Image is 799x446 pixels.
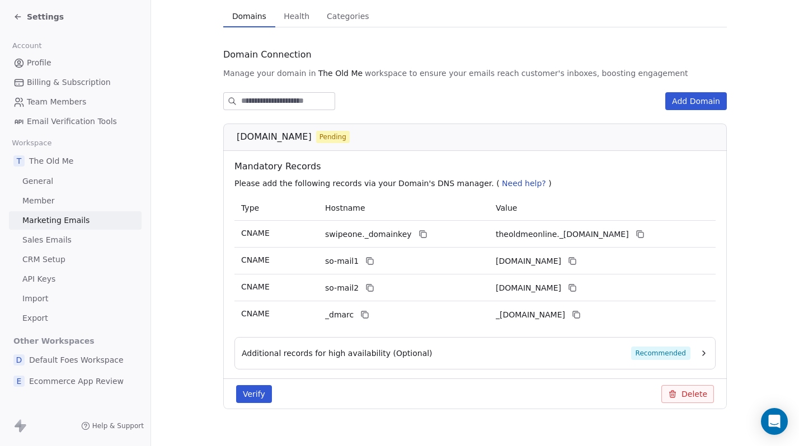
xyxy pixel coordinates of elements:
[325,203,365,212] span: Hostname
[325,255,359,267] span: so-mail1
[279,8,314,24] span: Health
[241,202,312,214] p: Type
[27,96,86,108] span: Team Members
[237,130,312,144] span: [DOMAIN_NAME]
[9,93,142,111] a: Team Members
[236,385,272,403] button: Verify
[223,68,316,79] span: Manage your domain in
[22,215,90,226] span: Marketing Emails
[13,376,25,387] span: E
[29,376,124,387] span: Ecommerce App Review
[661,385,714,403] button: Delete
[9,250,142,269] a: CRM Setup
[27,57,51,69] span: Profile
[22,195,55,207] span: Member
[318,68,363,79] span: The Old Me
[325,229,412,240] span: swipeone._domainkey
[22,175,53,187] span: General
[22,293,48,305] span: Import
[9,231,142,249] a: Sales Emails
[319,132,346,142] span: Pending
[9,112,142,131] a: Email Verification Tools
[242,347,708,360] button: Additional records for high availability (Optional)Recommended
[631,347,690,360] span: Recommended
[761,408,788,435] div: Open Intercom Messenger
[496,229,629,240] span: theoldmeonline._domainkey.swipeone.email
[9,290,142,308] a: Import
[9,309,142,328] a: Export
[241,309,270,318] span: CNAME
[27,77,111,88] span: Billing & Subscription
[241,229,270,238] span: CNAME
[9,73,142,92] a: Billing & Subscription
[665,92,727,110] button: Add Domain
[234,178,720,189] p: Please add the following records via your Domain's DNS manager. ( )
[325,309,354,321] span: _dmarc
[496,255,561,267] span: theoldmeonline1.swipeone.email
[9,192,142,210] a: Member
[502,179,546,188] span: Need help?
[22,234,72,246] span: Sales Emails
[9,172,142,191] a: General
[13,155,25,167] span: T
[325,282,359,294] span: so-mail2
[521,68,688,79] span: customer's inboxes, boosting engagement
[228,8,271,24] span: Domains
[322,8,373,24] span: Categories
[22,273,55,285] span: API Keys
[22,312,48,324] span: Export
[496,282,561,294] span: theoldmeonline2.swipeone.email
[27,116,117,127] span: Email Verification Tools
[9,54,142,72] a: Profile
[9,211,142,230] a: Marketing Emails
[13,11,64,22] a: Settings
[241,282,270,291] span: CNAME
[365,68,519,79] span: workspace to ensure your emails reach
[9,270,142,288] a: API Keys
[27,11,64,22] span: Settings
[22,254,65,265] span: CRM Setup
[9,332,99,350] span: Other Workspaces
[241,255,270,264] span: CNAME
[7,37,46,54] span: Account
[92,421,144,430] span: Help & Support
[29,155,73,167] span: The Old Me
[29,354,124,366] span: Default Foes Workspace
[13,354,25,366] span: D
[81,421,144,430] a: Help & Support
[7,135,57,151] span: Workspace
[234,160,720,173] span: Mandatory Records
[242,348,433,359] span: Additional records for high availability (Optional)
[496,203,517,212] span: Value
[223,48,312,61] span: Domain Connection
[496,309,565,321] span: _dmarc.swipeone.email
